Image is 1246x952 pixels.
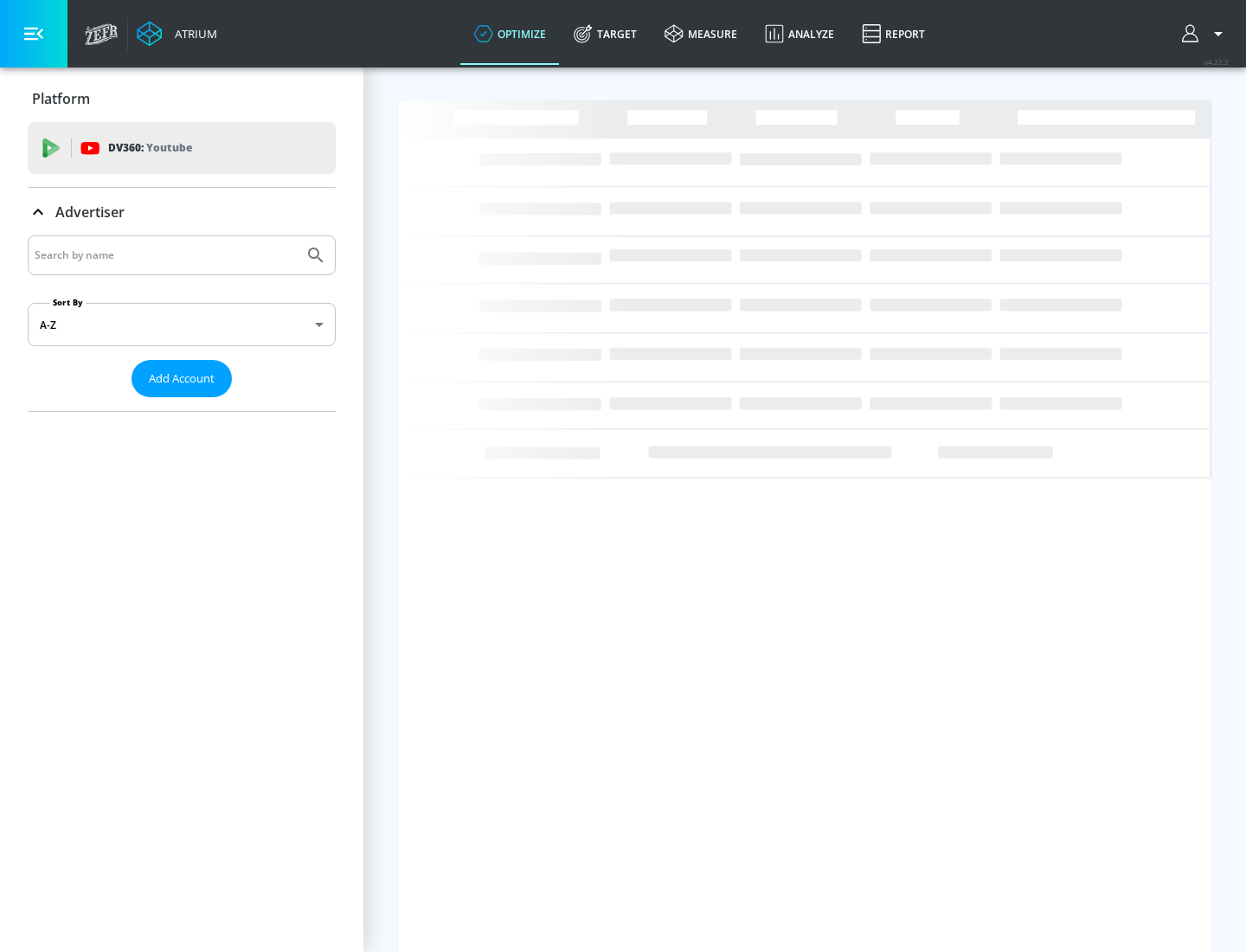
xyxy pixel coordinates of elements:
[146,138,192,157] p: Youtube
[168,26,217,42] div: Atrium
[32,89,90,108] p: Platform
[28,74,336,123] div: Platform
[560,3,651,65] a: Target
[108,138,192,158] p: DV360:
[751,3,848,65] a: Analyze
[137,21,217,47] a: Atrium
[460,3,560,65] a: optimize
[28,303,336,346] div: A-Z
[651,3,751,65] a: measure
[1204,57,1229,67] span: v 4.22.2
[28,397,336,411] nav: list of Advertiser
[28,122,336,174] div: DV360: Youtube
[49,297,87,308] label: Sort By
[132,360,232,397] button: Add Account
[848,3,939,65] a: Report
[28,235,336,411] div: Advertiser
[149,369,215,389] span: Add Account
[55,203,125,222] p: Advertiser
[35,244,297,267] input: Search by name
[28,188,336,236] div: Advertiser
